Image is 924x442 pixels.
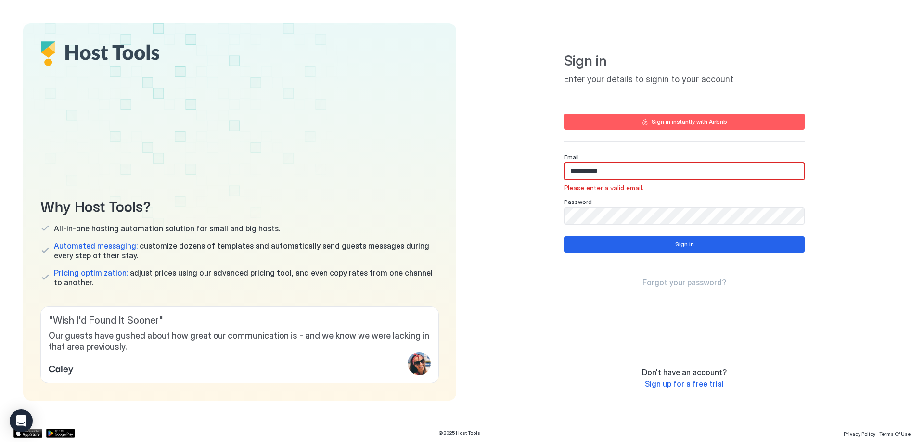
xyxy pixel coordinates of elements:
span: " Wish I'd Found It Sooner " [49,315,431,327]
span: Terms Of Use [879,431,911,437]
span: adjust prices using our advanced pricing tool, and even copy rates from one channel to another. [54,268,439,287]
span: Email [564,153,579,161]
span: Enter your details to signin to your account [564,74,805,85]
span: Don't have an account? [642,367,727,377]
span: Why Host Tools? [40,194,439,216]
button: Sign in instantly with Airbnb [564,114,805,130]
div: Sign in [675,240,694,249]
span: Caley [49,361,74,375]
span: Password [564,198,592,205]
span: Forgot your password? [642,278,726,287]
span: © 2025 Host Tools [438,430,480,436]
span: Sign in [564,52,805,70]
a: Terms Of Use [879,428,911,438]
a: Google Play Store [46,429,75,438]
div: profile [408,352,431,375]
button: Sign in [564,236,805,253]
a: Privacy Policy [844,428,875,438]
input: Input Field [565,208,804,224]
a: App Store [13,429,42,438]
a: Sign up for a free trial [645,379,724,389]
span: Pricing optimization: [54,268,128,278]
input: Input Field [565,163,804,179]
span: Privacy Policy [844,431,875,437]
div: Open Intercom Messenger [10,409,33,432]
a: Forgot your password? [642,278,726,288]
span: Please enter a valid email. [564,184,643,192]
span: All-in-one hosting automation solution for small and big hosts. [54,224,280,233]
div: Sign in instantly with Airbnb [652,117,727,126]
span: Automated messaging: [54,241,138,251]
span: Our guests have gushed about how great our communication is - and we know we were lacking in that... [49,330,431,352]
span: customize dozens of templates and automatically send guests messages during every step of their s... [54,241,439,260]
